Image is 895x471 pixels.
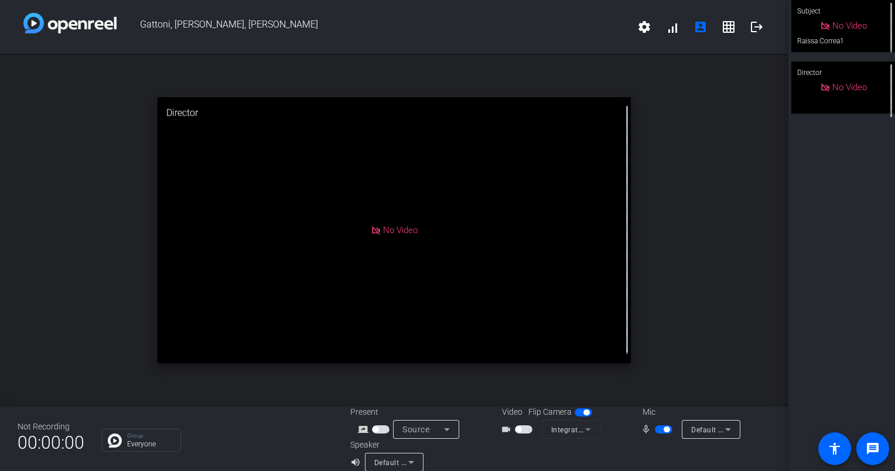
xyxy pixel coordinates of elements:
[631,406,748,418] div: Mic
[117,13,630,41] span: Gattoni, [PERSON_NAME], [PERSON_NAME]
[374,458,509,467] span: Default - Speakers (2- Realtek(R) Audio)
[832,82,867,93] span: No Video
[828,442,842,456] mat-icon: accessibility
[641,422,655,436] mat-icon: mic_none
[383,225,418,235] span: No Video
[358,422,372,436] mat-icon: screen_share_outline
[402,425,429,434] span: Source
[637,20,651,34] mat-icon: settings
[23,13,117,33] img: white-gradient.svg
[350,406,467,418] div: Present
[866,442,880,456] mat-icon: message
[158,97,631,129] div: Director
[18,421,84,433] div: Not Recording
[350,455,364,469] mat-icon: volume_up
[127,441,175,448] p: Everyone
[750,20,764,34] mat-icon: logout
[694,20,708,34] mat-icon: account_box
[108,434,122,448] img: Chat Icon
[502,406,522,418] span: Video
[528,406,572,418] span: Flip Camera
[18,428,84,457] span: 00:00:00
[791,62,895,84] div: Director
[501,422,515,436] mat-icon: videocam_outline
[832,21,867,31] span: No Video
[658,13,686,41] button: signal_cellular_alt
[127,433,175,439] p: Group
[350,439,421,451] div: Speaker
[722,20,736,34] mat-icon: grid_on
